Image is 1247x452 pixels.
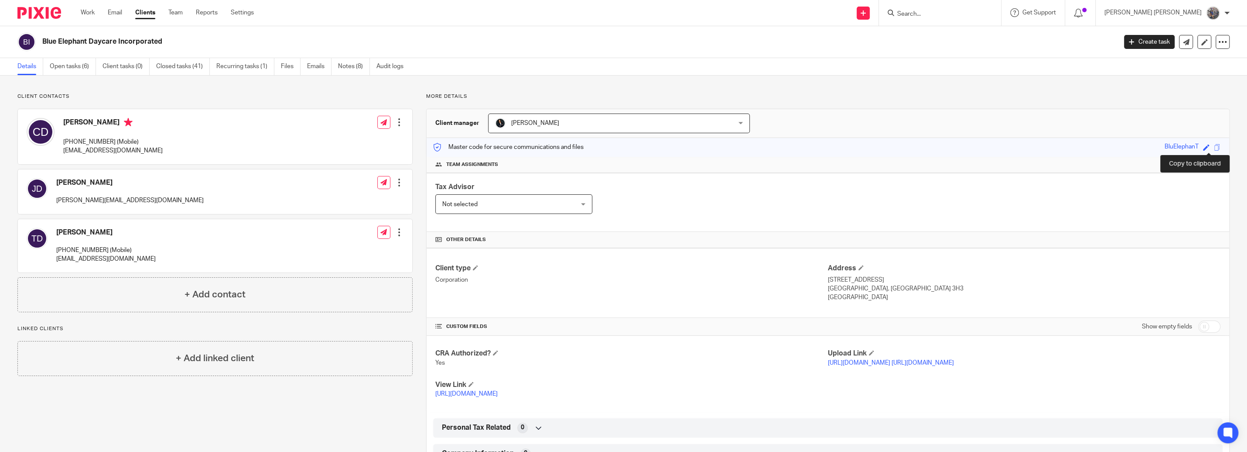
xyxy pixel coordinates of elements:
h4: Upload Link [828,349,1220,358]
h4: CUSTOM FIELDS [435,323,828,330]
p: [PHONE_NUMBER] (Mobile) [63,138,163,146]
a: Emails [307,58,331,75]
span: 0 [521,423,524,432]
p: [PERSON_NAME] [PERSON_NAME] [1104,8,1202,17]
p: [GEOGRAPHIC_DATA], [GEOGRAPHIC_DATA] 3H3 [828,284,1220,293]
i: Primary [124,118,133,127]
a: Open tasks (6) [50,58,96,75]
img: svg%3E [27,118,55,146]
a: Audit logs [376,58,410,75]
span: Get Support [1022,10,1056,16]
a: Create task [1124,35,1175,49]
img: 20160912_191538.jpg [1206,6,1220,20]
p: [STREET_ADDRESS] [828,276,1220,284]
p: [PERSON_NAME][EMAIL_ADDRESS][DOMAIN_NAME] [56,196,204,205]
a: Settings [231,8,254,17]
img: svg%3E [27,228,48,249]
a: Reports [196,8,218,17]
a: Team [168,8,183,17]
h4: + Add linked client [176,352,254,365]
h4: View Link [435,380,828,390]
h4: Client type [435,264,828,273]
a: Clients [135,8,155,17]
p: [EMAIL_ADDRESS][DOMAIN_NAME] [63,146,163,155]
h4: [PERSON_NAME] [56,178,204,187]
h3: Client manager [435,119,479,128]
p: [PHONE_NUMBER] (Mobile) [56,246,156,255]
a: Recurring tasks (1) [216,58,274,75]
h4: CRA Authorized? [435,349,828,358]
a: Details [17,58,43,75]
h4: [PERSON_NAME] [63,118,163,129]
span: Not selected [442,201,478,207]
span: Personal Tax Related [442,423,511,432]
a: Client tasks (0) [102,58,150,75]
h4: [PERSON_NAME] [56,228,156,237]
p: Master code for secure communications and files [433,143,584,152]
a: Notes (8) [338,58,370,75]
span: Other details [446,236,486,243]
p: [GEOGRAPHIC_DATA] [828,293,1220,302]
p: Corporation [435,276,828,284]
p: More details [426,93,1230,100]
a: Closed tasks (41) [156,58,210,75]
span: Yes [435,360,445,366]
a: Work [81,8,95,17]
p: Linked clients [17,325,413,332]
p: Client contacts [17,93,413,100]
span: Tax Advisor [435,183,475,190]
span: [PERSON_NAME] [511,120,559,126]
input: Search [896,10,975,18]
h2: Blue Elephant Daycare Incorporated [42,37,897,46]
a: [URL][DOMAIN_NAME] [828,360,890,366]
img: svg%3E [27,178,48,199]
img: HardeepM.png [495,118,506,128]
a: [URL][DOMAIN_NAME] [892,360,954,366]
h4: Address [828,264,1220,273]
a: [URL][DOMAIN_NAME] [435,391,498,397]
img: svg%3E [17,33,36,51]
div: BluElephanT [1165,142,1199,152]
img: Pixie [17,7,61,19]
span: Team assignments [446,161,498,168]
label: Show empty fields [1142,322,1192,331]
a: Email [108,8,122,17]
a: Files [281,58,301,75]
p: [EMAIL_ADDRESS][DOMAIN_NAME] [56,255,156,263]
h4: + Add contact [184,288,246,301]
